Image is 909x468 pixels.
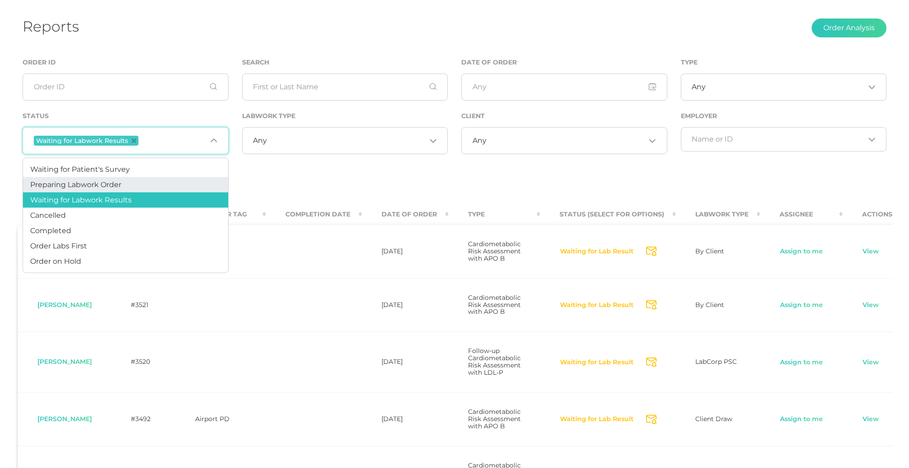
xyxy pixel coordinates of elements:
span: Completed [30,226,71,234]
a: View [862,415,879,424]
th: Type : activate to sort column ascending [449,204,540,225]
a: Assign to me [780,358,823,367]
input: Order ID [23,73,229,101]
span: Order Labs First [30,241,87,250]
span: Order on Hold [30,257,81,265]
span: Any [692,83,706,92]
div: Search for option [461,127,667,154]
label: Date of Order [461,59,517,66]
span: By Client [695,247,724,255]
span: Cardiometabolic Risk Assessment with APO B [468,294,521,316]
div: Search for option [681,127,887,151]
span: Cancelled [30,211,66,219]
th: Date Of Order : activate to sort column ascending [362,204,449,225]
th: Completion Date : activate to sort column ascending [266,204,362,225]
td: [DATE] [362,331,449,392]
th: Status (Select for Options) : activate to sort column ascending [540,204,676,225]
input: Search for option [692,135,865,144]
a: View [862,247,879,256]
input: Any [461,73,667,101]
div: Search for option [242,127,448,154]
input: Search for option [140,135,207,147]
svg: Send Notification [646,300,656,310]
button: Deselect Waiting for Labwork Results [132,138,136,143]
span: Cardiometabolic Risk Assessment with APO B [468,408,521,430]
div: Search for option [681,73,887,101]
button: Waiting for Lab Result [560,301,634,310]
span: [PERSON_NAME] [37,301,92,309]
td: [DATE] [362,225,449,278]
span: By Client [695,301,724,309]
label: Order ID [23,59,56,66]
span: Any [253,136,267,145]
svg: Send Notification [646,247,656,256]
span: [PERSON_NAME] [37,358,92,366]
input: First or Last Name [242,73,448,101]
label: Employer [681,112,717,120]
h1: Reports [23,18,79,35]
span: Cardiometabolic Risk Assessment with APO B [468,240,521,262]
button: Waiting for Lab Result [560,415,634,424]
a: Assign to me [780,301,823,310]
a: Assign to me [780,415,823,424]
label: Search [242,59,269,66]
th: Labwork Type : activate to sort column ascending [676,204,760,225]
th: Patient : activate to sort column ascending [18,204,111,225]
button: Order Analysis [812,18,886,37]
button: Waiting for Lab Result [560,358,634,367]
label: Labwork Type [242,112,295,120]
label: Type [681,59,698,66]
label: Client [461,112,485,120]
label: Status [23,112,49,120]
span: Waiting for Patient's Survey [30,165,130,173]
a: Assign to me [780,247,823,256]
input: Search for option [267,136,426,145]
td: [DATE] [362,392,449,446]
td: #3492 [111,392,176,446]
span: Any [473,136,487,145]
span: Waiting for Labwork Results [30,195,132,204]
span: Waiting for Labwork Results [36,138,128,144]
div: Search for option [23,127,229,154]
a: View [862,301,879,310]
span: LabCorp PSC [695,358,737,366]
span: Preparing Labwork Order [30,180,121,188]
input: Search for option [706,83,865,92]
td: #3520 [111,331,176,392]
button: Waiting for Lab Result [560,247,634,256]
svg: Send Notification [646,358,656,367]
th: Assignee : activate to sort column ascending [760,204,843,225]
svg: Send Notification [646,415,656,424]
input: Search for option [487,136,646,145]
span: [PERSON_NAME] [37,415,92,423]
span: Follow-up Cardiometabolic Risk Assessment with LDL-P [468,347,521,376]
td: #3521 [111,278,176,332]
a: View [862,358,879,367]
span: Client Draw [695,415,732,423]
td: [DATE] [362,278,449,332]
td: Airport PD [176,392,266,446]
